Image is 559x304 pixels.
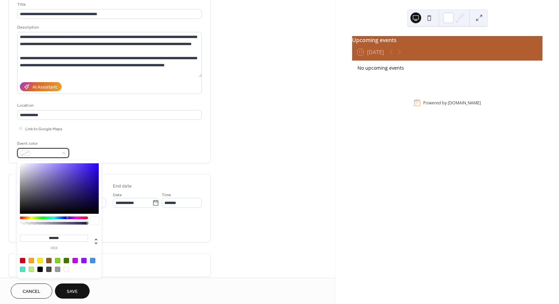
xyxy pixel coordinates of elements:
[81,258,87,263] div: #9013FE
[20,82,62,91] button: AI Assistant
[20,267,25,272] div: #50E3C2
[17,24,200,31] div: Description
[37,258,43,263] div: #F8E71C
[358,65,537,71] div: No upcoming events
[17,140,68,147] div: Event color
[55,258,60,263] div: #7ED321
[113,192,122,199] span: Date
[20,258,25,263] div: #D0021B
[37,267,43,272] div: #000000
[29,267,34,272] div: #B8E986
[448,100,481,106] a: [DOMAIN_NAME]
[25,126,62,133] span: Link to Google Maps
[55,283,90,299] button: Save
[64,258,69,263] div: #417505
[67,288,78,295] span: Save
[352,36,542,44] div: Upcoming events
[64,267,69,272] div: #FFFFFF
[55,267,60,272] div: #9B9B9B
[113,183,132,190] div: End date
[162,192,171,199] span: Time
[23,288,40,295] span: Cancel
[11,283,52,299] button: Cancel
[17,102,200,109] div: Location
[20,246,88,250] label: hex
[46,267,52,272] div: #4A4A4A
[423,100,481,106] div: Powered by
[72,258,78,263] div: #BD10E0
[90,258,95,263] div: #4A90E2
[46,258,52,263] div: #8B572A
[17,1,200,8] div: Title
[32,84,57,91] div: AI Assistant
[29,258,34,263] div: #F5A623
